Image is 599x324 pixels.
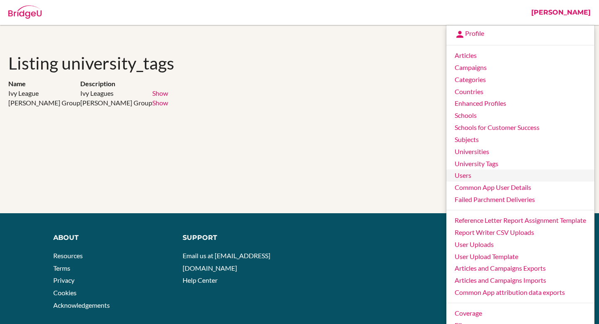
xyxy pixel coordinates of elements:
a: Reference Letter Report Assignment Template [446,214,594,227]
div: About [53,233,170,243]
h1: Listing university_tags [8,52,591,75]
a: Cookies [53,289,77,297]
td: Ivy League [8,89,80,98]
a: Articles [446,50,594,62]
a: Show [152,99,168,107]
a: Campaigns [446,62,594,74]
a: Resources [53,252,83,259]
td: [PERSON_NAME] Group [80,98,152,108]
a: Schools for Customer Success [446,122,594,134]
a: Universities [446,146,594,158]
a: Privacy [53,276,74,284]
a: Show [152,89,168,97]
a: User Uploads [446,239,594,251]
a: Subjects [446,134,594,146]
a: Failed Parchment Deliveries [446,194,594,206]
a: Countries [446,86,594,98]
th: Description [80,79,152,89]
a: Enhanced Profiles [446,97,594,110]
a: Users [446,169,594,182]
a: Schools [446,110,594,122]
a: Terms [53,264,70,272]
img: Bridge-U [8,5,42,19]
td: Ivy Leagues [80,89,152,98]
a: University Tags [446,158,594,170]
a: Email us at [EMAIL_ADDRESS][DOMAIN_NAME] [183,252,270,272]
a: Articles and Campaigns Exports [446,262,594,274]
td: [PERSON_NAME] Group [8,98,80,108]
a: Help Center [183,276,218,284]
a: Profile [446,27,594,41]
a: Common App attribution data exports [446,287,594,299]
a: Common App User Details [446,182,594,194]
a: Report Writer CSV Uploads [446,227,594,239]
a: Coverage [446,307,594,319]
div: Support [183,233,292,243]
a: Articles and Campaigns Imports [446,274,594,287]
a: Acknowledgements [53,301,110,309]
a: User Upload Template [446,251,594,263]
th: Name [8,79,80,89]
a: Categories [446,74,594,86]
